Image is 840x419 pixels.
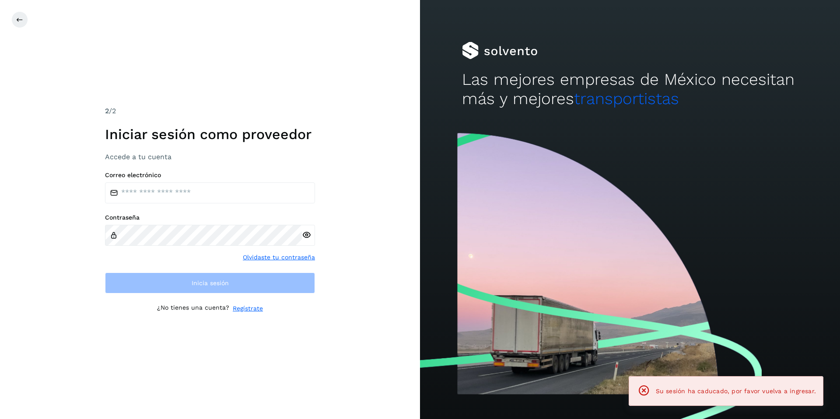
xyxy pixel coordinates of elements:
[105,214,315,221] label: Contraseña
[656,388,816,395] span: Su sesión ha caducado, por favor vuelva a ingresar.
[105,107,109,115] span: 2
[105,153,315,161] h3: Accede a tu cuenta
[157,304,229,313] p: ¿No tienes una cuenta?
[192,280,229,286] span: Inicia sesión
[243,253,315,262] a: Olvidaste tu contraseña
[574,89,679,108] span: transportistas
[105,126,315,143] h1: Iniciar sesión como proveedor
[233,304,263,313] a: Regístrate
[105,106,315,116] div: /2
[105,272,315,293] button: Inicia sesión
[462,70,798,109] h2: Las mejores empresas de México necesitan más y mejores
[105,171,315,179] label: Correo electrónico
